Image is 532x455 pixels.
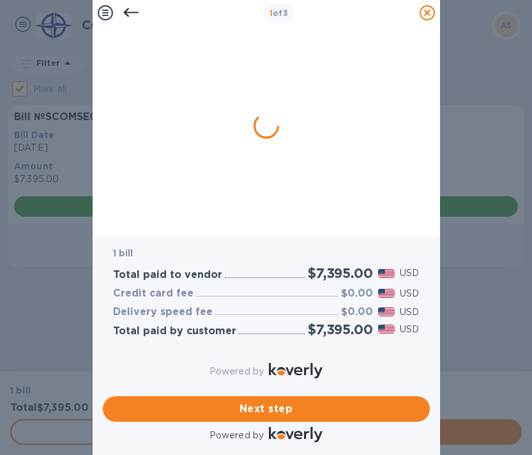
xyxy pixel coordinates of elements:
[400,323,419,336] p: USD
[269,363,323,378] img: Logo
[113,269,222,281] h3: Total paid to vendor
[341,306,373,318] h3: $0.00
[341,288,373,300] h3: $0.00
[400,305,419,319] p: USD
[269,427,323,442] img: Logo
[113,401,420,417] span: Next step
[113,325,236,337] h3: Total paid by customer
[113,306,213,318] h3: Delivery speed fee
[308,265,372,281] h2: $7,395.00
[103,396,430,422] button: Next step
[400,266,419,280] p: USD
[378,325,395,334] img: USD
[308,321,372,337] h2: $7,395.00
[378,269,395,278] img: USD
[378,289,395,298] img: USD
[113,248,133,258] b: 1 bill
[209,365,264,378] p: Powered by
[209,429,264,442] p: Powered by
[113,288,194,300] h3: Credit card fee
[378,307,395,316] img: USD
[400,287,419,300] p: USD
[270,8,289,18] b: of 3
[270,8,273,18] span: 1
